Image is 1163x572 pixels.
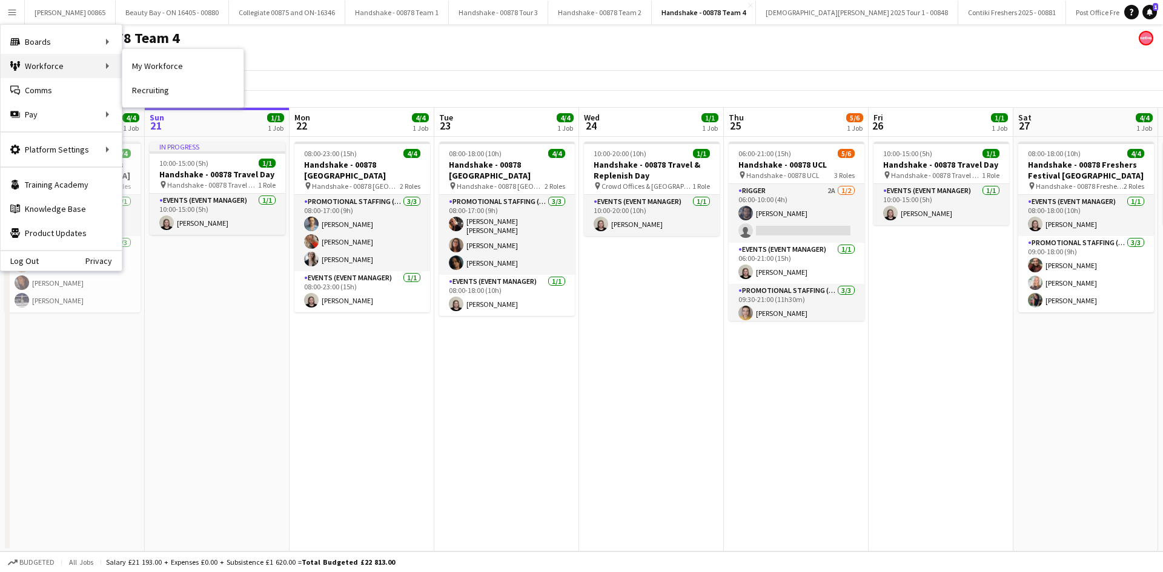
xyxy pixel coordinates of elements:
span: 10:00-20:00 (10h) [594,149,646,158]
span: 24 [582,119,600,133]
app-job-card: In progress10:00-15:00 (5h)1/1Handshake - 00878 Travel Day Handshake - 00878 Travel Day1 RoleEven... [150,142,285,235]
app-card-role: Events (Event Manager)1/110:00-15:00 (5h)[PERSON_NAME] [873,184,1009,225]
div: Workforce [1,54,122,78]
span: 1/1 [982,149,999,158]
app-card-role: Events (Event Manager)1/108:00-18:00 (10h)[PERSON_NAME] [439,275,575,316]
app-card-role: Events (Event Manager)1/110:00-15:00 (5h)[PERSON_NAME] [150,194,285,235]
div: Pay [1,102,122,127]
a: Log Out [1,256,39,266]
span: Handshake - 00878 [GEOGRAPHIC_DATA] [457,182,545,191]
div: 1 Job [992,123,1007,133]
span: 4/4 [122,113,139,122]
span: 1 [1153,3,1158,11]
h3: Handshake - 00878 Freshers Festival [GEOGRAPHIC_DATA] [1018,159,1154,181]
span: Budgeted [19,558,55,567]
span: 26 [872,119,883,133]
a: Privacy [85,256,122,266]
span: Sun [150,112,164,123]
span: 2 Roles [400,182,420,191]
span: 1/1 [259,159,276,168]
span: 5/6 [846,113,863,122]
span: 4/4 [1136,113,1153,122]
span: 4/4 [403,149,420,158]
span: 1/1 [991,113,1008,122]
span: 08:00-23:00 (15h) [304,149,357,158]
span: Tue [439,112,453,123]
button: Handshake - 00878 Team 1 [345,1,449,24]
div: 1 Job [557,123,573,133]
span: Handshake - 00878 Freshers Festival [GEOGRAPHIC_DATA] [1036,182,1124,191]
h3: Handshake - 00878 Travel Day [150,169,285,180]
span: All jobs [67,557,96,567]
h3: Handshake - 00878 [GEOGRAPHIC_DATA] [294,159,430,181]
span: 4/4 [412,113,429,122]
h3: Handshake - 00878 Travel & Replenish Day [584,159,720,181]
a: Product Updates [1,221,122,245]
app-job-card: 08:00-18:00 (10h)4/4Handshake - 00878 [GEOGRAPHIC_DATA] Handshake - 00878 [GEOGRAPHIC_DATA]2 Role... [439,142,575,316]
span: 4/4 [548,149,565,158]
button: Collegiate 00875 and ON-16346 [229,1,345,24]
span: Handshake - 00878 UCL [746,171,820,180]
h3: Handshake - 00878 [GEOGRAPHIC_DATA] [439,159,575,181]
span: Handshake - 00878 [GEOGRAPHIC_DATA] [312,182,400,191]
span: 1 Role [258,180,276,189]
div: In progress [150,142,285,151]
a: Training Academy [1,173,122,197]
div: 1 Job [413,123,428,133]
app-job-card: 10:00-20:00 (10h)1/1Handshake - 00878 Travel & Replenish Day Crowd Offices & [GEOGRAPHIC_DATA]1 R... [584,142,720,236]
app-card-role: Events (Event Manager)1/108:00-23:00 (15h)[PERSON_NAME] [294,271,430,312]
span: 08:00-18:00 (10h) [449,149,502,158]
span: 1/1 [701,113,718,122]
button: Beauty Bay - ON 16405 - 00880 [116,1,229,24]
h3: Handshake - 00878 Travel Day [873,159,1009,170]
span: Sat [1018,112,1032,123]
span: 1 Role [982,171,999,180]
span: Thu [729,112,744,123]
span: Handshake - 00878 Travel Day [891,171,982,180]
div: 1 Job [1136,123,1152,133]
span: 08:00-18:00 (10h) [1028,149,1081,158]
a: My Workforce [122,54,244,78]
div: Salary £21 193.00 + Expenses £0.00 + Subsistence £1 620.00 = [106,557,395,567]
span: 4/4 [1127,149,1144,158]
app-card-role: Events (Event Manager)1/110:00-20:00 (10h)[PERSON_NAME] [584,195,720,236]
app-card-role: Promotional Staffing (Brand Ambassadors)3/309:30-21:00 (11h30m)[PERSON_NAME] [729,284,864,360]
span: 3 Roles [834,171,855,180]
span: 10:00-15:00 (5h) [159,159,208,168]
span: Fri [873,112,883,123]
app-card-role: Promotional Staffing (Brand Ambassadors)3/309:00-18:00 (9h)[PERSON_NAME][PERSON_NAME][PERSON_NAME] [1018,236,1154,312]
span: Handshake - 00878 Travel Day [167,180,258,189]
button: [DEMOGRAPHIC_DATA][PERSON_NAME] 2025 Tour 1 - 00848 [756,1,958,24]
button: Handshake - 00878 Tour 3 [449,1,548,24]
span: 21 [148,119,164,133]
span: Wed [584,112,600,123]
span: 2 Roles [1124,182,1144,191]
app-card-role: Events (Event Manager)1/108:00-18:00 (10h)[PERSON_NAME] [1018,195,1154,236]
span: 1/1 [267,113,284,122]
div: 1 Job [847,123,863,133]
a: Comms [1,78,122,102]
app-job-card: 08:00-23:00 (15h)4/4Handshake - 00878 [GEOGRAPHIC_DATA] Handshake - 00878 [GEOGRAPHIC_DATA]2 Role... [294,142,430,312]
app-card-role: Rigger2A1/206:00-10:00 (4h)[PERSON_NAME] [729,184,864,243]
span: Total Budgeted £22 813.00 [302,557,395,567]
div: 1 Job [268,123,283,133]
button: [PERSON_NAME] 00865 [25,1,116,24]
app-job-card: 08:00-18:00 (10h)4/4Handshake - 00878 Freshers Festival [GEOGRAPHIC_DATA] Handshake - 00878 Fresh... [1018,142,1154,312]
app-card-role: Promotional Staffing (Brand Ambassadors)3/308:00-17:00 (9h)[PERSON_NAME][PERSON_NAME][PERSON_NAME] [294,195,430,271]
span: 4/4 [557,113,574,122]
app-card-role: Promotional Staffing (Brand Ambassadors)3/308:00-17:00 (9h)[PERSON_NAME] [PERSON_NAME][PERSON_NAM... [439,195,575,275]
app-job-card: 10:00-15:00 (5h)1/1Handshake - 00878 Travel Day Handshake - 00878 Travel Day1 RoleEvents (Event M... [873,142,1009,225]
span: 23 [437,119,453,133]
span: 25 [727,119,744,133]
app-job-card: 06:00-21:00 (15h)5/6Handshake - 00878 UCL Handshake - 00878 UCL3 RolesRigger2A1/206:00-10:00 (4h)... [729,142,864,321]
span: 06:00-21:00 (15h) [738,149,791,158]
app-card-role: Promotional Staffing (Brand Ambassadors)3/308:00-18:00 (10h)[PERSON_NAME][PERSON_NAME][PERSON_NAME] [5,236,141,312]
a: Recruiting [122,78,244,102]
span: 22 [293,119,310,133]
span: Mon [294,112,310,123]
